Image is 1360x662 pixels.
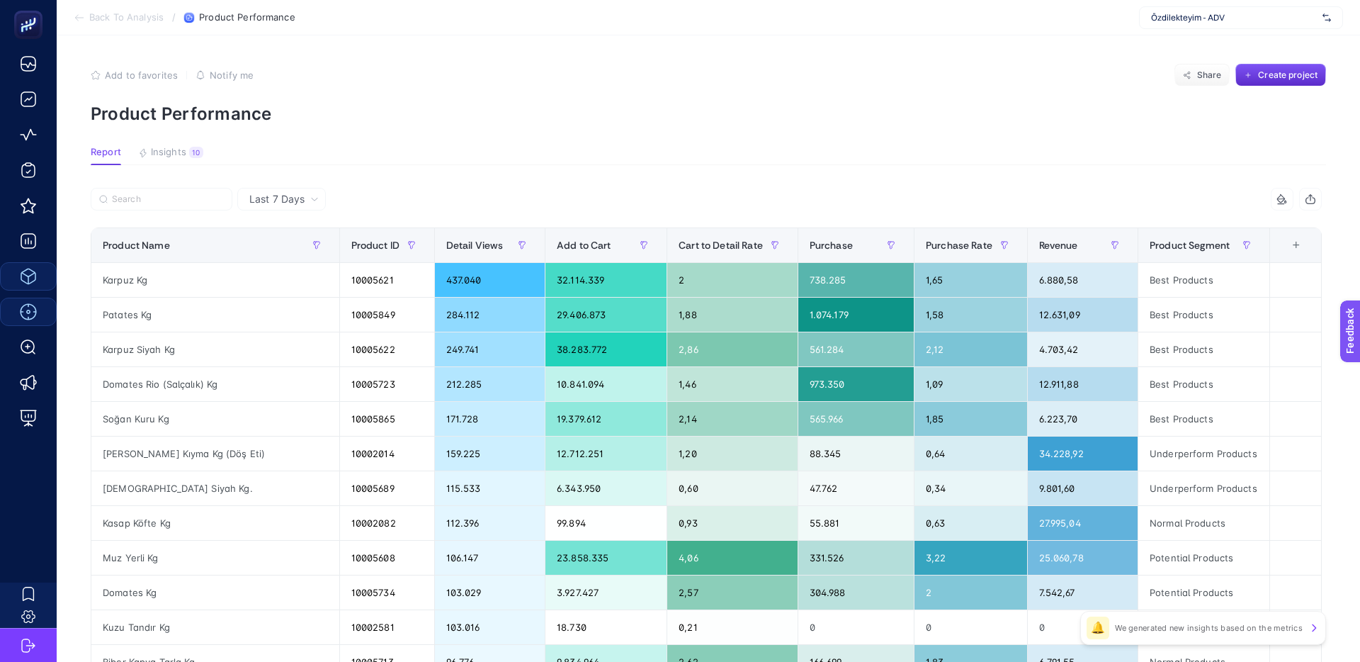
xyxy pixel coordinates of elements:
div: Normal Products [1138,506,1269,540]
span: Purchase [810,240,853,251]
div: 304.988 [798,576,914,610]
span: Notify me [210,69,254,81]
div: + [1283,240,1310,251]
div: 10005689 [340,471,434,505]
div: 1,20 [667,437,798,471]
img: svg%3e [1322,11,1331,25]
span: Last 7 Days [249,192,305,206]
div: 249.741 [435,332,545,366]
div: 10.841.094 [545,367,667,401]
div: 34.228,92 [1028,437,1138,471]
div: 212.285 [435,367,545,401]
div: 0,21 [667,610,798,644]
div: 18.730 [545,610,667,644]
span: Detail Views [446,240,504,251]
button: Notify me [195,69,254,81]
div: 1,65 [914,263,1027,297]
div: Patates Kg [91,298,339,332]
p: We generated new insights based on the metrics [1115,622,1303,634]
div: Potential Products [1138,576,1269,610]
div: 103.016 [435,610,545,644]
div: 7.542,67 [1028,576,1138,610]
div: Best Products [1138,263,1269,297]
span: Purchase Rate [926,240,992,251]
div: 19.379.612 [545,402,667,436]
div: 2,57 [667,576,798,610]
button: Add to favorites [91,69,178,81]
div: 6.880,58 [1028,263,1138,297]
div: 738.285 [798,263,914,297]
span: Share [1197,69,1222,81]
div: 171.728 [435,402,545,436]
div: Best Products [1138,402,1269,436]
div: 0,93 [667,506,798,540]
div: 🔔 [1087,617,1109,639]
div: [DEMOGRAPHIC_DATA] Siyah Kg. [91,471,339,505]
div: 47.762 [798,471,914,505]
div: 106.147 [435,541,545,575]
div: 10005865 [340,402,434,436]
div: 1,09 [914,367,1027,401]
div: [PERSON_NAME] Kıyma Kg (Döş Eti) [91,437,339,471]
button: Share [1174,64,1230,86]
div: 23.858.335 [545,541,667,575]
div: 10 [189,147,203,158]
span: Report [91,147,121,158]
div: 2,14 [667,402,798,436]
input: Search [112,194,224,205]
div: 10005723 [340,367,434,401]
div: 0,63 [914,506,1027,540]
div: 284.112 [435,298,545,332]
div: 12.911,88 [1028,367,1138,401]
span: Özdilekteyim - ADV [1151,12,1317,23]
div: 10002014 [340,437,434,471]
div: Karpuz Siyah Kg [91,332,339,366]
div: 0 [798,610,914,644]
div: 32.114.339 [545,263,667,297]
button: Create project [1235,64,1326,86]
div: 29.406.873 [545,298,667,332]
div: 561.284 [798,332,914,366]
div: 565.966 [798,402,914,436]
div: 1.074.179 [798,298,914,332]
div: 6.223,70 [1028,402,1138,436]
div: 0,34 [914,471,1027,505]
div: 4,06 [667,541,798,575]
div: 159.225 [435,437,545,471]
div: Best Products [1138,367,1269,401]
div: 1,46 [667,367,798,401]
div: 112.396 [435,506,545,540]
span: Add to Cart [557,240,611,251]
div: 331.526 [798,541,914,575]
p: Product Performance [91,103,1326,124]
div: Soğan Kuru Kg [91,402,339,436]
div: 973.350 [798,367,914,401]
span: Cart to Detail Rate [679,240,763,251]
span: Back To Analysis [89,12,164,23]
span: / [172,11,176,23]
span: Add to favorites [105,69,178,81]
div: 10005849 [340,298,434,332]
div: 9.801,60 [1028,471,1138,505]
div: 2 [914,576,1027,610]
div: 437.040 [435,263,545,297]
div: 10005734 [340,576,434,610]
div: Muz Yerli Kg [91,541,339,575]
div: Domates Rio (Salçalık) Kg [91,367,339,401]
div: 0,60 [667,471,798,505]
div: 99.894 [545,506,667,540]
div: 10002581 [340,610,434,644]
div: Best Products [1138,332,1269,366]
div: 55.881 [798,506,914,540]
div: Kasap Köfte Kg [91,506,339,540]
span: Revenue [1039,240,1078,251]
div: 0 [1028,610,1138,644]
div: 0,64 [914,437,1027,471]
div: 27.995,04 [1028,506,1138,540]
div: 1,85 [914,402,1027,436]
div: 10005621 [340,263,434,297]
span: Insights [151,147,186,158]
span: Product ID [351,240,399,251]
div: 1,58 [914,298,1027,332]
div: 0 [914,610,1027,644]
